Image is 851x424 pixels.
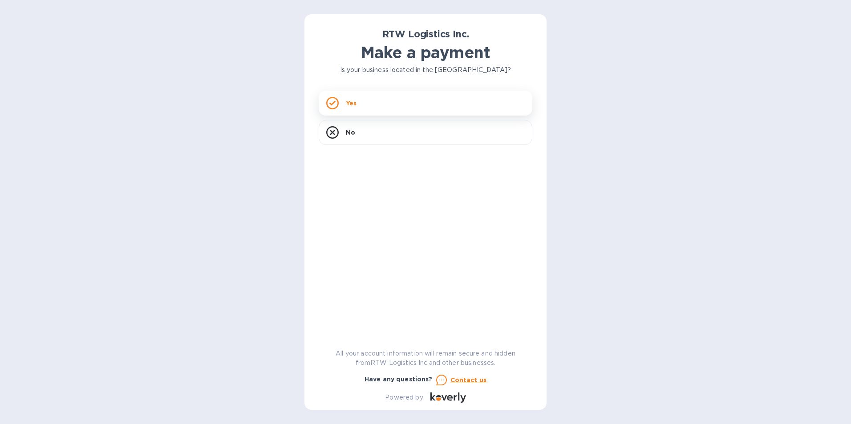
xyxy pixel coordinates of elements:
[450,376,487,384] u: Contact us
[319,65,532,75] p: Is your business located in the [GEOGRAPHIC_DATA]?
[382,28,469,40] b: RTW Logistics Inc.
[385,393,423,402] p: Powered by
[346,99,357,108] p: Yes
[319,43,532,62] h1: Make a payment
[319,349,532,368] p: All your account information will remain secure and hidden from RTW Logistics Inc. and other busi...
[346,128,355,137] p: No
[365,376,433,383] b: Have any questions?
